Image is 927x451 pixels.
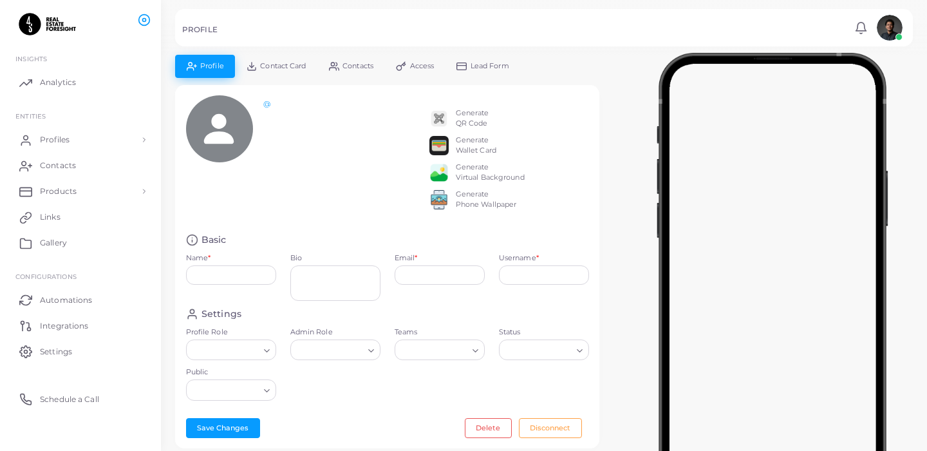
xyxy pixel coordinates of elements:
[186,340,276,360] div: Search for option
[260,62,306,70] span: Contact Card
[40,237,67,249] span: Gallery
[10,127,151,153] a: Profiles
[873,15,906,41] a: avatar
[15,273,77,280] span: Configurations
[465,418,512,437] button: Delete
[40,160,76,171] span: Contacts
[456,108,489,129] div: Generate QR Code
[499,340,589,360] div: Search for option
[192,383,259,398] input: Search for option
[429,190,449,209] img: 522fc3d1c3555ff804a1a379a540d0107ed87845162a92721bf5e2ebbcc3ae6c.png
[186,367,276,378] label: Public
[40,394,99,405] span: Schedule a Call
[290,327,380,338] label: Admin Role
[429,136,449,155] img: apple-wallet.png
[877,15,903,41] img: avatar
[200,62,224,70] span: Profile
[395,340,485,360] div: Search for option
[296,343,363,358] input: Search for option
[192,343,259,358] input: Search for option
[471,62,509,70] span: Lead Form
[182,25,218,34] h5: PROFILE
[10,338,151,364] a: Settings
[456,135,496,156] div: Generate Wallet Card
[40,320,88,332] span: Integrations
[10,230,151,256] a: Gallery
[40,186,77,197] span: Products
[397,343,467,358] input: Search for option
[10,312,151,338] a: Integrations
[186,253,211,264] label: Name
[186,418,260,437] button: Save Changes
[40,294,92,306] span: Automations
[40,134,70,146] span: Profiles
[12,12,83,36] img: logo
[186,327,276,338] label: Profile Role
[395,253,418,264] label: Email
[10,287,151,312] a: Automations
[342,62,373,70] span: Contacts
[519,418,582,437] button: Disconnect
[429,109,449,128] img: qr2.png
[15,55,47,62] span: INSIGHTS
[201,234,227,246] h4: Basic
[429,163,449,182] img: e64e04433dee680bcc62d3a6779a8f701ecaf3be228fb80ea91b313d80e16e10.png
[263,99,270,108] a: @
[10,386,151,412] a: Schedule a Call
[201,308,241,320] h4: Settings
[290,253,380,264] label: Bio
[10,178,151,204] a: Products
[290,340,380,360] div: Search for option
[410,62,435,70] span: Access
[15,112,46,120] span: ENTITIES
[40,211,61,223] span: Links
[456,189,517,210] div: Generate Phone Wallpaper
[499,253,539,264] label: Username
[10,70,151,95] a: Analytics
[499,327,589,338] label: Status
[40,346,72,358] span: Settings
[456,162,525,183] div: Generate Virtual Background
[186,379,276,400] div: Search for option
[395,327,485,338] label: Teams
[40,77,76,88] span: Analytics
[10,204,151,230] a: Links
[505,343,572,358] input: Search for option
[10,153,151,178] a: Contacts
